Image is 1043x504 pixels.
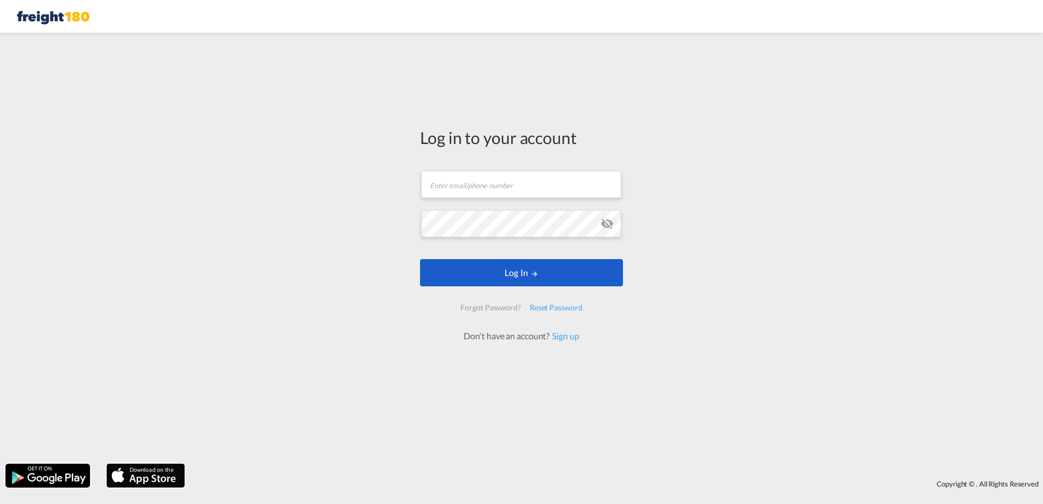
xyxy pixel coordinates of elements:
div: Don't have an account? [452,330,591,342]
img: apple.png [105,463,186,489]
input: Enter email/phone number [421,171,621,198]
img: 249268c09df411ef8859afcc023c0dd9.png [16,4,90,29]
button: LOGIN [420,259,623,286]
div: Copyright © . All Rights Reserved [190,475,1043,493]
a: Sign up [549,331,579,341]
div: Forgot Password? [456,298,525,317]
md-icon: icon-eye-off [601,217,614,230]
div: Reset Password [525,298,587,317]
div: Log in to your account [420,126,623,149]
img: google.png [4,463,91,489]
